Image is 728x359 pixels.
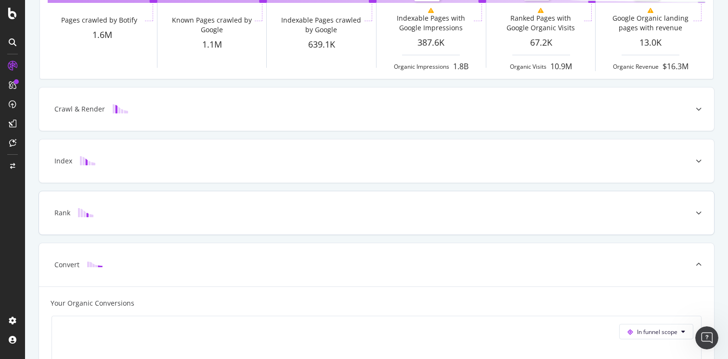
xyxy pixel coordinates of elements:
[54,208,70,218] div: Rank
[637,328,677,336] span: In funnel scope
[78,208,93,217] img: block-icon
[170,15,253,35] div: Known Pages crawled by Google
[51,298,134,308] div: Your Organic Conversions
[61,15,137,25] div: Pages crawled by Botify
[157,38,267,51] div: 1.1M
[54,260,79,270] div: Convert
[619,324,693,339] button: In funnel scope
[280,15,363,35] div: Indexable Pages crawled by Google
[87,260,103,269] img: block-icon
[394,62,449,71] div: Organic Impressions
[377,37,486,49] div: 387.6K
[113,104,128,113] img: block-icon
[54,104,105,114] div: Crawl & Render
[267,38,376,51] div: 639.1K
[390,13,472,33] div: Indexable Pages with Google Impressions
[695,326,718,349] iframe: Intercom live chat
[80,156,95,165] img: block-icon
[453,61,468,72] div: 1.8B
[48,29,157,41] div: 1.6M
[54,156,72,166] div: Index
